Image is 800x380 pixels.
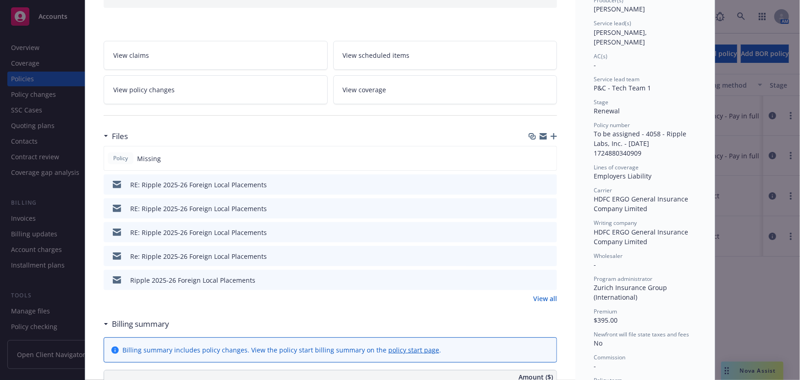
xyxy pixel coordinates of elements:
span: - [594,362,596,370]
span: Carrier [594,186,612,194]
div: Billing summary [104,318,169,330]
button: download file [530,228,538,237]
a: View scheduled items [333,41,557,70]
h3: Billing summary [112,318,169,330]
span: Policy number [594,121,630,129]
span: View claims [113,50,149,60]
button: preview file [545,275,553,285]
button: preview file [545,228,553,237]
h3: Files [112,130,128,142]
a: View coverage [333,75,557,104]
div: Ripple 2025-26 Foreign Local Placements [130,275,255,285]
span: Wholesaler [594,252,623,260]
span: $395.00 [594,316,618,324]
span: Policy [111,154,130,162]
div: Employers Liability [594,171,696,181]
span: View scheduled items [343,50,410,60]
button: download file [530,180,538,190]
span: Lines of coverage [594,163,639,171]
span: Newfront will file state taxes and fees [594,330,689,338]
button: download file [530,275,538,285]
button: preview file [545,204,553,213]
div: Re: Ripple 2025-26 Foreign Local Placements [130,251,267,261]
button: download file [530,251,538,261]
a: View claims [104,41,328,70]
span: AC(s) [594,52,607,60]
div: RE: Ripple 2025-26 Foreign Local Placements [130,204,267,213]
span: [PERSON_NAME], [PERSON_NAME] [594,28,649,46]
span: - [594,260,596,269]
button: preview file [545,251,553,261]
a: View all [533,294,557,303]
a: View policy changes [104,75,328,104]
span: P&C - Tech Team 1 [594,84,651,92]
span: Stage [594,98,608,106]
div: Files [104,130,128,142]
button: download file [530,204,538,213]
span: HDFC ERGO General Insurance Company Limited [594,195,690,213]
span: Missing [137,154,161,163]
span: Renewal [594,106,620,115]
span: Commission [594,353,625,361]
span: Writing company [594,219,637,227]
span: To be assigned - 4058 - Ripple Labs, Inc. - [DATE] 1724880340909 [594,129,688,157]
span: HDFC ERGO General Insurance Company Limited [594,228,690,246]
a: policy start page [388,346,439,354]
span: - [594,61,596,69]
span: Program administrator [594,275,652,283]
span: Premium [594,307,617,315]
div: Billing summary includes policy changes. View the policy start billing summary on the . [122,345,441,355]
span: Service lead team [594,75,640,83]
span: View coverage [343,85,386,95]
span: [PERSON_NAME] [594,5,645,13]
span: Zurich Insurance Group (International) [594,283,669,302]
div: RE: Ripple 2025-26 Foreign Local Placements [130,228,267,237]
span: No [594,339,602,347]
button: preview file [545,180,553,190]
div: RE: Ripple 2025-26 Foreign Local Placements [130,180,267,190]
span: View policy changes [113,85,175,95]
span: Service lead(s) [594,19,631,27]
